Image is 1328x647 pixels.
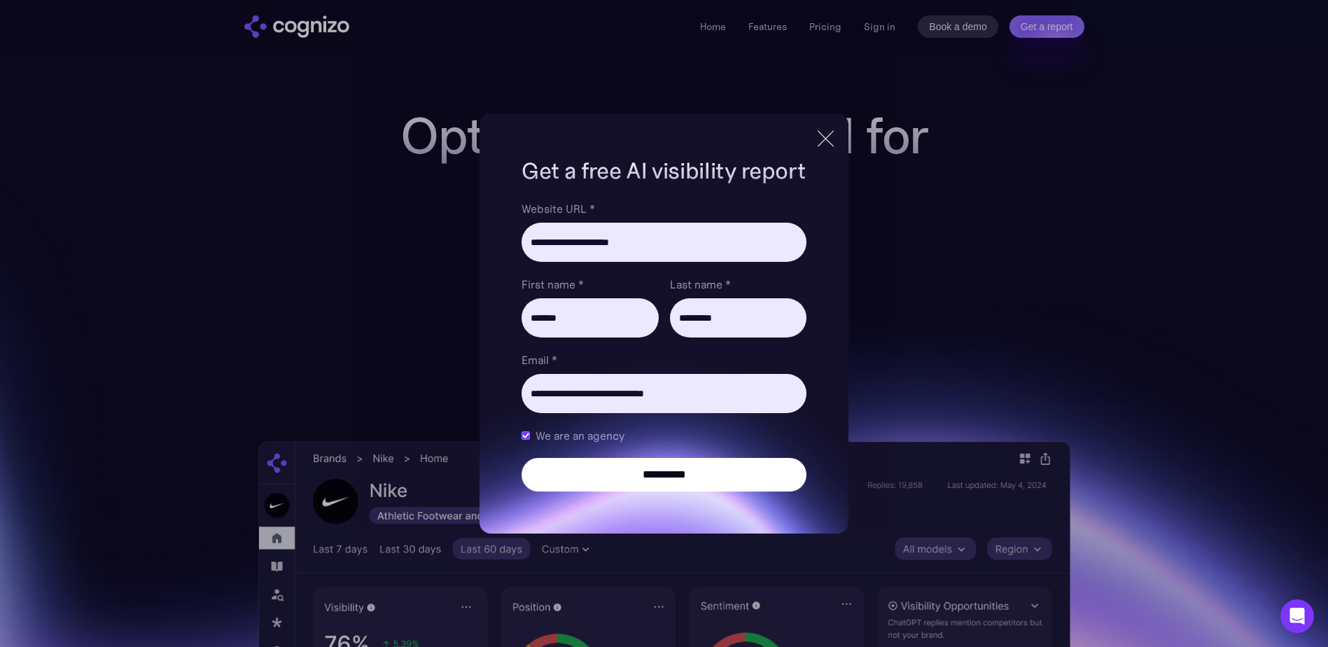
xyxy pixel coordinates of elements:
label: Email * [522,352,806,368]
label: First name * [522,276,658,293]
span: We are an agency [536,427,624,444]
form: Brand Report Form [522,200,806,492]
label: Website URL * [522,200,806,217]
div: Open Intercom Messenger [1280,599,1314,633]
h1: Get a free AI visibility report [522,155,806,186]
label: Last name * [670,276,806,293]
